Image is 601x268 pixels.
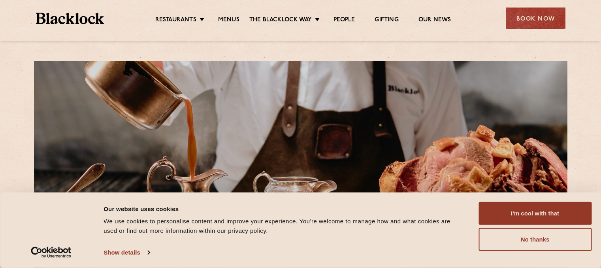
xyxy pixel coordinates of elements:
[479,202,592,225] button: I'm cool with that
[155,16,196,25] a: Restaurants
[36,13,104,24] img: BL_Textured_Logo-footer-cropped.svg
[17,247,86,259] a: Usercentrics Cookiebot - opens in a new window
[418,16,451,25] a: Our News
[249,16,312,25] a: The Blacklock Way
[333,16,355,25] a: People
[104,217,461,236] div: We use cookies to personalise content and improve your experience. You're welcome to manage how a...
[104,247,149,259] a: Show details
[218,16,239,25] a: Menus
[479,228,592,251] button: No thanks
[506,8,565,29] div: Book Now
[104,204,461,213] div: Our website uses cookies
[375,16,398,25] a: Gifting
